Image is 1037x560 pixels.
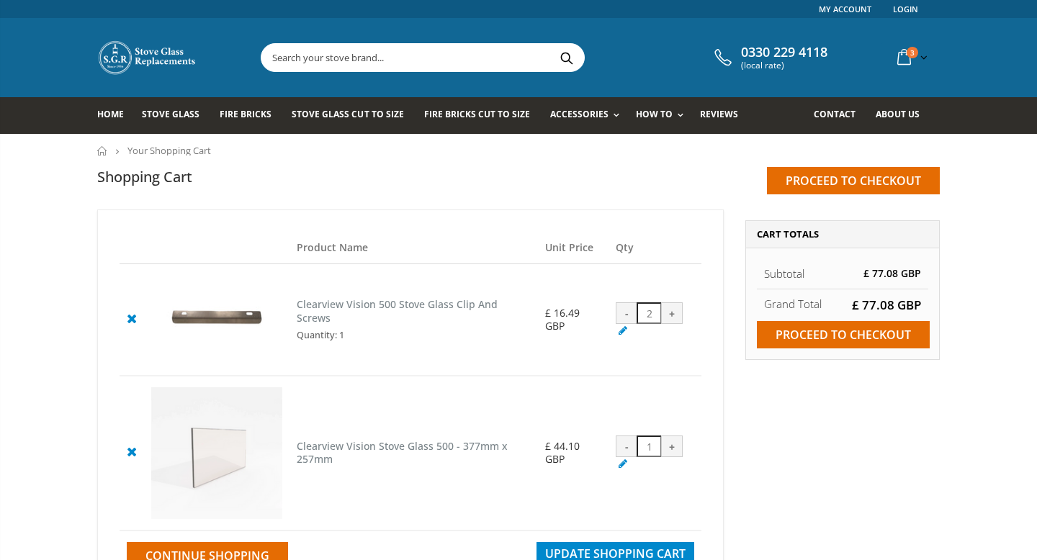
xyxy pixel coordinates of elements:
[852,297,921,313] span: £ 77.08 GBP
[97,167,192,186] h1: Shopping Cart
[297,329,531,341] div: Quantity: 1
[289,232,538,264] th: Product Name
[636,108,673,120] span: How To
[97,108,124,120] span: Home
[151,387,282,518] img: Clearview Vision Stove Glass 500 - 377mm x 257mm
[142,97,210,134] a: Stove Glass
[550,97,627,134] a: Accessories
[863,266,921,280] span: £ 77.08 GBP
[97,97,135,134] a: Home
[424,97,541,134] a: Fire Bricks Cut To Size
[609,232,701,264] th: Qty
[700,97,749,134] a: Reviews
[767,167,940,194] input: Proceed to checkout
[814,97,866,134] a: Contact
[297,297,498,325] a: Clearview Vision 500 Stove Glass Clip And Screws
[814,108,856,120] span: Contact
[97,146,108,155] a: Home
[616,302,637,324] div: -
[741,60,827,71] span: (local rate)
[892,43,930,71] a: 3
[711,45,827,71] a: 0330 229 4118 (local rate)
[764,297,822,311] strong: Grand Total
[876,97,930,134] a: About us
[545,306,580,333] span: £ 16.49 GBP
[292,108,403,120] span: Stove Glass Cut To Size
[700,108,738,120] span: Reviews
[151,275,282,364] img: Clearview Vision 500 Stove Glass Clip And Screws - 1
[538,232,609,264] th: Unit Price
[741,45,827,60] span: 0330 229 4118
[545,439,580,466] span: £ 44.10 GBP
[97,40,198,76] img: Stove Glass Replacement
[907,47,918,58] span: 3
[550,108,609,120] span: Accessories
[424,108,530,120] span: Fire Bricks Cut To Size
[616,435,637,457] div: -
[261,44,745,71] input: Search your stove brand...
[757,227,819,240] span: Cart Totals
[127,144,211,157] span: Your Shopping Cart
[757,321,930,348] input: Proceed to checkout
[636,97,691,134] a: How To
[550,44,583,71] button: Search
[876,108,920,120] span: About us
[297,439,508,466] a: Clearview Vision Stove Glass 500 - 377mm x 257mm
[220,97,282,134] a: Fire Bricks
[292,97,414,134] a: Stove Glass Cut To Size
[661,302,683,324] div: +
[764,266,804,281] span: Subtotal
[661,435,683,457] div: +
[142,108,199,120] span: Stove Glass
[220,108,271,120] span: Fire Bricks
